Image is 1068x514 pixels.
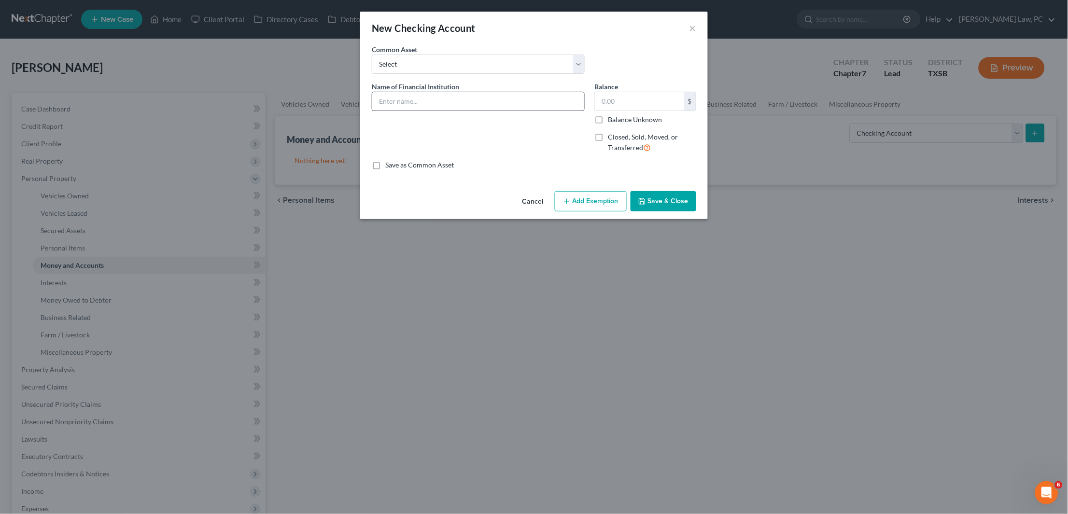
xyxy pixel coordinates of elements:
input: 0.00 [595,92,684,111]
div: $ [684,92,696,111]
span: Name of Financial Institution [372,83,459,91]
label: Common Asset [372,44,417,55]
label: Balance Unknown [608,115,662,125]
label: Balance [594,82,618,92]
span: 6 [1055,481,1063,489]
button: Save & Close [631,191,696,211]
button: × [689,22,696,34]
button: Cancel [514,192,551,211]
input: Enter name... [372,92,584,111]
button: Add Exemption [555,191,627,211]
div: New Checking Account [372,21,476,35]
iframe: Intercom live chat [1035,481,1058,504]
label: Save as Common Asset [385,160,454,170]
span: Closed, Sold, Moved, or Transferred [608,133,678,152]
